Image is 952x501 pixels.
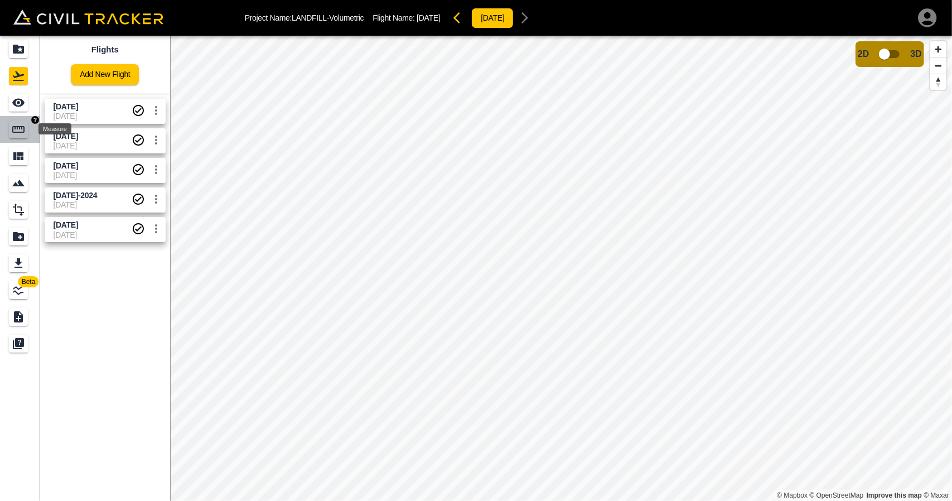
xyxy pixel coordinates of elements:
a: Maxar [924,492,949,499]
p: Flight Name: [373,13,440,22]
div: Measure [38,123,71,134]
a: Map feedback [867,492,922,499]
button: Reset bearing to north [930,74,946,90]
button: Zoom in [930,41,946,57]
img: Civil Tracker [13,9,163,25]
span: [DATE] [417,13,440,22]
span: 3D [911,49,922,59]
span: 2D [858,49,869,59]
a: Mapbox [777,492,808,499]
canvas: Map [170,36,952,501]
a: OpenStreetMap [810,492,864,499]
button: Zoom out [930,57,946,74]
p: Project Name: LANDFILL-Volumetric [245,13,364,22]
button: [DATE] [471,8,514,28]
